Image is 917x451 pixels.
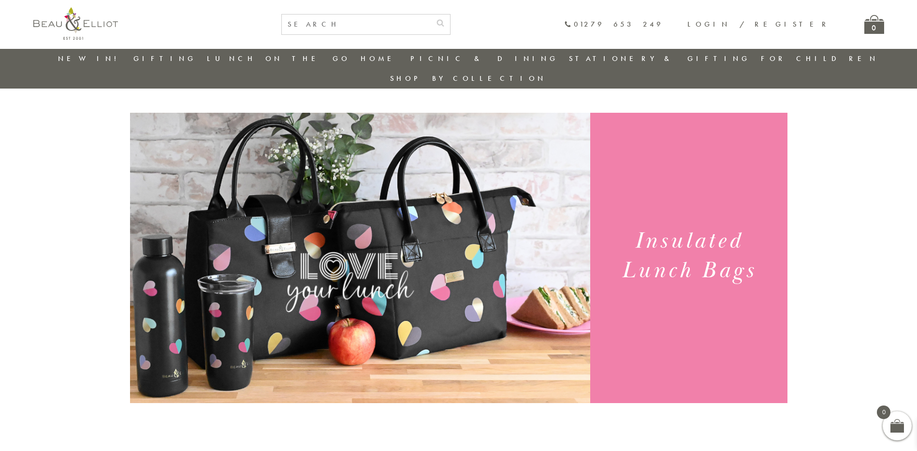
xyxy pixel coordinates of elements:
a: Picnic & Dining [410,54,558,63]
a: New in! [58,54,123,63]
a: 0 [864,15,884,34]
a: Home [361,54,399,63]
h1: Insulated Lunch Bags [602,226,775,286]
a: Lunch On The Go [207,54,350,63]
a: Stationery & Gifting [569,54,750,63]
span: 0 [877,406,890,419]
img: Emily Heart Set [130,113,590,403]
input: SEARCH [282,15,431,34]
a: 01279 653 249 [564,20,663,29]
a: Login / Register [687,19,830,29]
a: Gifting [133,54,196,63]
img: logo [33,7,118,40]
a: For Children [761,54,878,63]
a: Shop by collection [390,74,546,83]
